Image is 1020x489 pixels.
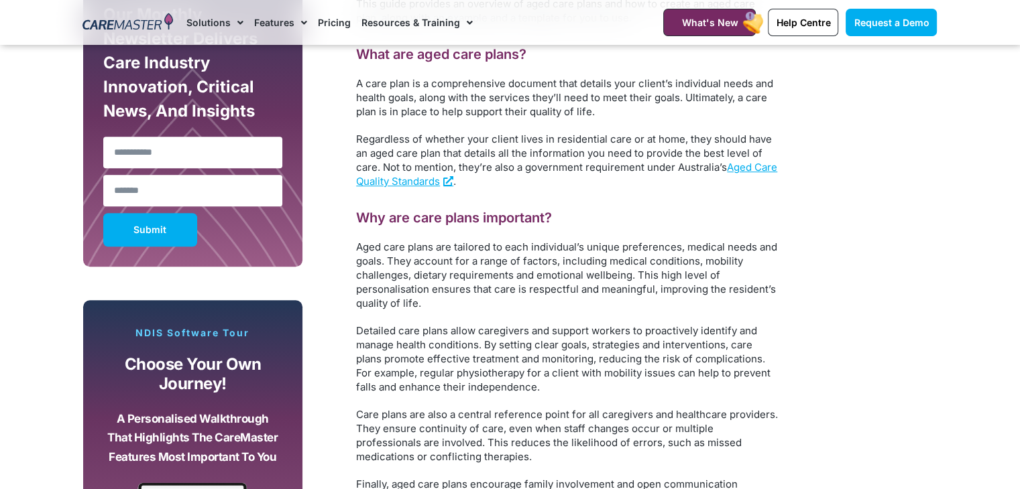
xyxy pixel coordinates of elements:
span: Submit [133,226,166,233]
p: Aged care plans are tailored to each individual’s unique preferences, medical needs and goals. Th... [356,240,779,310]
p: NDIS Software Tour [97,327,290,339]
p: Detailed care plans allow caregivers and support workers to proactively identify and manage healt... [356,324,779,394]
span: Request a Demo [854,17,929,28]
button: Submit [103,213,197,247]
img: CareMaster Logo [82,13,173,33]
a: Request a Demo [846,9,937,36]
span: What's New [681,17,738,28]
p: Care plans are also a central reference point for all caregivers and healthcare providers. They e... [356,407,779,464]
h2: Why are care plans important? [356,209,779,226]
p: A personalised walkthrough that highlights the CareMaster features most important to you [107,409,280,467]
a: Aged Care Quality Standards [356,161,777,188]
a: Help Centre [768,9,838,36]
h2: What are aged care plans? [356,46,779,63]
span: Help Centre [776,17,830,28]
p: Choose your own journey! [107,355,280,393]
p: Regardless of whether your client lives in residential care or at home, they should have an aged ... [356,132,779,188]
a: What's New [663,9,756,36]
p: A care plan is a comprehensive document that details your client’s individual needs and health go... [356,76,779,119]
